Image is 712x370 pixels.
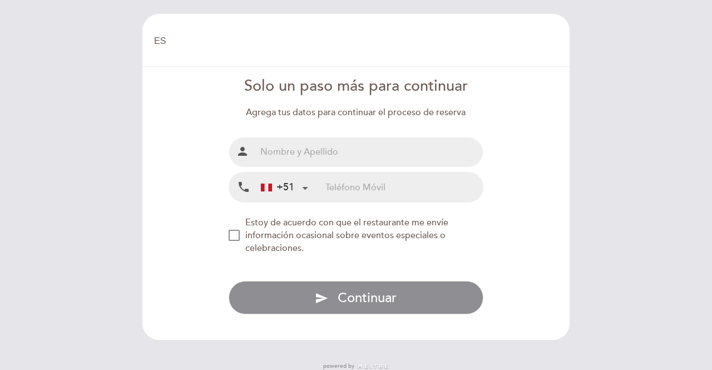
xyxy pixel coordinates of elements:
div: Agrega tus datos para continuar el proceso de reserva [229,106,484,119]
div: Solo un paso más para continuar [229,76,484,97]
input: Teléfono Móvil [325,172,483,202]
span: powered by [323,362,354,370]
i: person [236,145,249,158]
md-checkbox: NEW_MODAL_AGREE_RESTAURANT_SEND_OCCASIONAL_INFO [229,216,484,255]
i: send [315,292,328,305]
div: Peru (Perú): +51 [256,173,312,201]
i: local_phone [237,180,250,194]
a: powered by [323,362,389,370]
input: Nombre y Apellido [256,137,483,167]
img: MEITRE [357,364,389,369]
div: +51 [261,180,294,195]
button: send Continuar [229,281,484,314]
span: Estoy de acuerdo con que el restaurante me envíe información ocasional sobre eventos especiales o... [245,217,448,254]
span: Continuar [338,290,397,306]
